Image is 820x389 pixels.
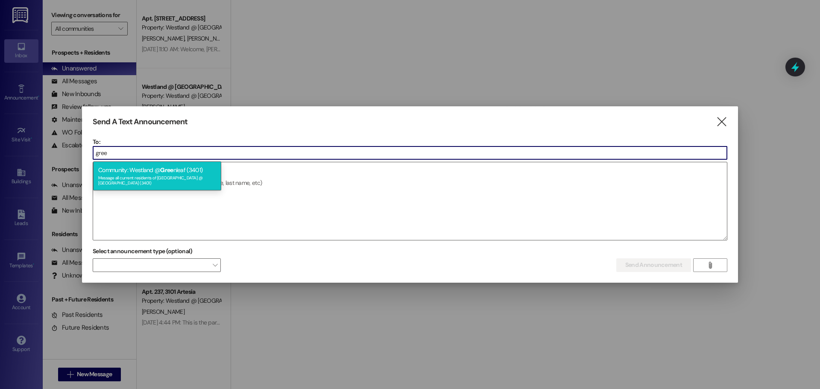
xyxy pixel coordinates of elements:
[716,117,727,126] i: 
[98,173,216,185] div: Message all current residents of [GEOGRAPHIC_DATA] @ [GEOGRAPHIC_DATA] (3401)
[93,146,727,159] input: Type to select the units, buildings, or communities you want to message. (e.g. 'Unit 1A', 'Buildi...
[93,245,193,258] label: Select announcement type (optional)
[93,117,187,127] h3: Send A Text Announcement
[93,137,727,146] p: To:
[707,262,713,269] i: 
[93,161,221,190] div: Community: Westland @ nleaf (3401)
[625,260,682,269] span: Send Announcement
[616,258,691,272] button: Send Announcement
[160,166,173,174] span: Gree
